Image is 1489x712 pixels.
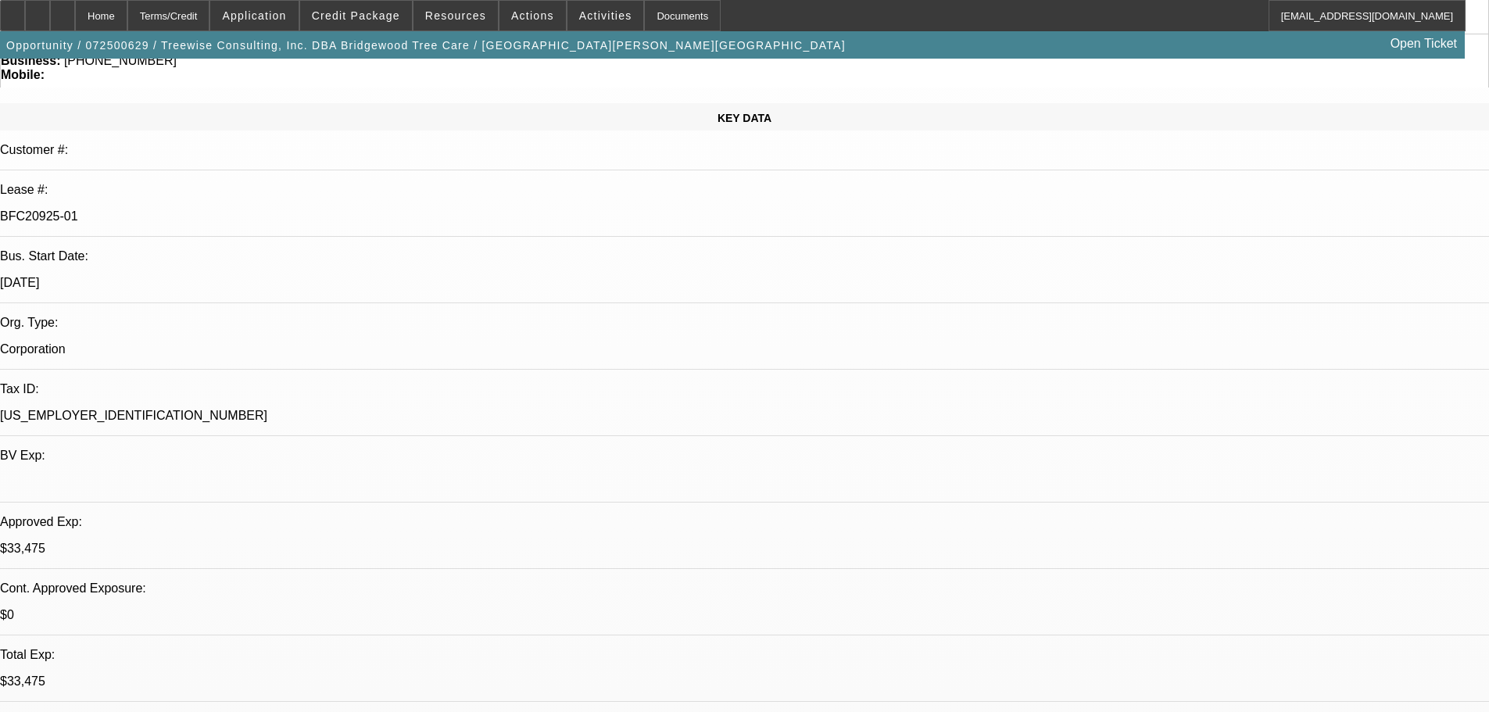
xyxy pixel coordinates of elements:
[511,9,554,22] span: Actions
[1384,30,1463,57] a: Open Ticket
[413,1,498,30] button: Resources
[6,39,846,52] span: Opportunity / 072500629 / Treewise Consulting, Inc. DBA Bridgewood Tree Care / [GEOGRAPHIC_DATA][...
[499,1,566,30] button: Actions
[300,1,412,30] button: Credit Package
[210,1,298,30] button: Application
[425,9,486,22] span: Resources
[579,9,632,22] span: Activities
[222,9,286,22] span: Application
[312,9,400,22] span: Credit Package
[1,68,45,81] strong: Mobile:
[718,112,771,124] span: KEY DATA
[567,1,644,30] button: Activities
